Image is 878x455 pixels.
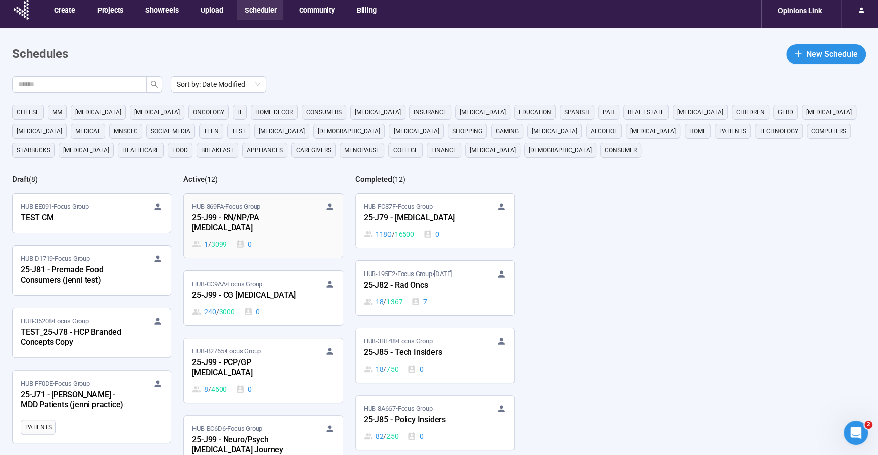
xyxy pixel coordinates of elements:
div: 25-J79 - [MEDICAL_DATA] [364,212,474,225]
span: Patients [25,422,51,432]
div: TEST_25-J78 - HCP Branded Concepts Copy [21,326,131,349]
a: HUB-8A667•Focus Group25-J85 - Policy Insiders82 / 2500 [356,396,514,450]
h2: Completed [355,175,392,184]
a: HUB-B2765•Focus Group25-J99 - PCP/GP [MEDICAL_DATA]8 / 46000 [184,338,342,403]
span: HUB-B2765 • Focus Group [192,346,261,356]
span: HUB-EE091 • Focus Group [21,202,89,212]
span: search [150,80,158,88]
div: 1 [192,239,227,250]
span: computers [811,126,846,136]
span: menopause [344,145,380,155]
span: [MEDICAL_DATA] [63,145,109,155]
span: [MEDICAL_DATA] [470,145,516,155]
div: Opinions Link [772,1,828,20]
span: / [392,229,395,240]
span: Food [172,145,188,155]
span: Test [232,126,246,136]
div: 25-J99 - PCP/GP [MEDICAL_DATA] [192,356,303,380]
span: HUB-195E2 • Focus Group • [364,269,452,279]
span: [DEMOGRAPHIC_DATA] [529,145,592,155]
button: plusNew Schedule [786,44,866,64]
span: home [689,126,706,136]
span: starbucks [17,145,50,155]
span: it [237,107,242,117]
span: [DEMOGRAPHIC_DATA] [318,126,380,136]
span: HUB-FC87F • Focus Group [364,202,433,212]
div: 25-J85 - Policy Insiders [364,414,474,427]
span: gaming [496,126,519,136]
div: 1180 [364,229,414,240]
button: search [146,76,162,93]
span: 250 [386,431,398,442]
a: HUB-CC9AA•Focus Group25-J99 - CG [MEDICAL_DATA]240 / 30000 [184,271,342,325]
div: 18 [364,296,403,307]
a: HUB-FF0DE•Focus Group25-J71 - [PERSON_NAME] - MDD Patients (jenni practice)Patients [13,371,171,443]
div: 8 [192,384,227,395]
span: 2 [864,421,872,429]
span: MM [52,107,62,117]
span: / [383,431,386,442]
span: [MEDICAL_DATA] [259,126,305,136]
span: GERD [778,107,793,117]
span: HUB-8A667 • Focus Group [364,404,433,414]
div: 0 [244,306,260,317]
span: 750 [386,363,398,375]
div: 0 [407,431,423,442]
span: [MEDICAL_DATA] [806,107,852,117]
span: ( 12 ) [205,175,218,184]
div: 240 [192,306,234,317]
span: ( 8 ) [29,175,38,184]
h2: Draft [12,175,29,184]
span: finance [431,145,457,155]
span: [MEDICAL_DATA] [630,126,676,136]
a: HUB-195E2•Focus Group•[DATE]25-J82 - Rad Oncs18 / 13677 [356,261,514,315]
span: mnsclc [114,126,138,136]
span: children [736,107,765,117]
span: cheese [17,107,39,117]
span: [MEDICAL_DATA] [75,107,121,117]
span: HUB-869FA • Focus Group [192,202,260,212]
span: PAH [603,107,615,117]
span: [MEDICAL_DATA] [134,107,180,117]
span: healthcare [122,145,159,155]
div: 0 [236,239,252,250]
div: 0 [423,229,439,240]
span: Sort by: Date Modified [177,77,260,92]
a: HUB-35208•Focus GroupTEST_25-J78 - HCP Branded Concepts Copy [13,308,171,357]
a: HUB-3BE48•Focus Group25-J85 - Tech Insiders18 / 7500 [356,328,514,383]
div: 25-J99 - CG [MEDICAL_DATA] [192,289,303,302]
span: Insurance [414,107,447,117]
div: 25-J71 - [PERSON_NAME] - MDD Patients (jenni practice) [21,389,131,412]
span: shopping [452,126,482,136]
span: [MEDICAL_DATA] [460,107,506,117]
span: HUB-D1719 • Focus Group [21,254,90,264]
span: medical [75,126,101,136]
div: 0 [236,384,252,395]
span: Teen [204,126,219,136]
span: HUB-BC6D6 • Focus Group [192,424,262,434]
div: TEST CM [21,212,131,225]
span: 3099 [211,239,227,250]
span: New Schedule [806,48,858,60]
span: consumer [605,145,637,155]
a: HUB-EE091•Focus GroupTEST CM [13,194,171,233]
span: oncology [193,107,224,117]
span: 4600 [211,384,227,395]
span: technology [759,126,798,136]
span: breakfast [201,145,234,155]
div: 25-J82 - Rad Oncs [364,279,474,292]
span: consumers [306,107,342,117]
div: 25-J85 - Tech Insiders [364,346,474,359]
div: 25-J81 - Premade Food Consumers (jenni test) [21,264,131,287]
iframe: Intercom live chat [844,421,868,445]
span: appliances [247,145,283,155]
span: / [208,239,211,250]
span: [MEDICAL_DATA] [17,126,62,136]
span: [MEDICAL_DATA] [532,126,577,136]
div: 82 [364,431,399,442]
span: / [383,296,386,307]
a: HUB-869FA•Focus Group25-J99 - RN/NP/PA [MEDICAL_DATA]1 / 30990 [184,194,342,258]
a: HUB-D1719•Focus Group25-J81 - Premade Food Consumers (jenni test) [13,246,171,295]
span: HUB-FF0DE • Focus Group [21,379,90,389]
span: plus [794,50,802,58]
